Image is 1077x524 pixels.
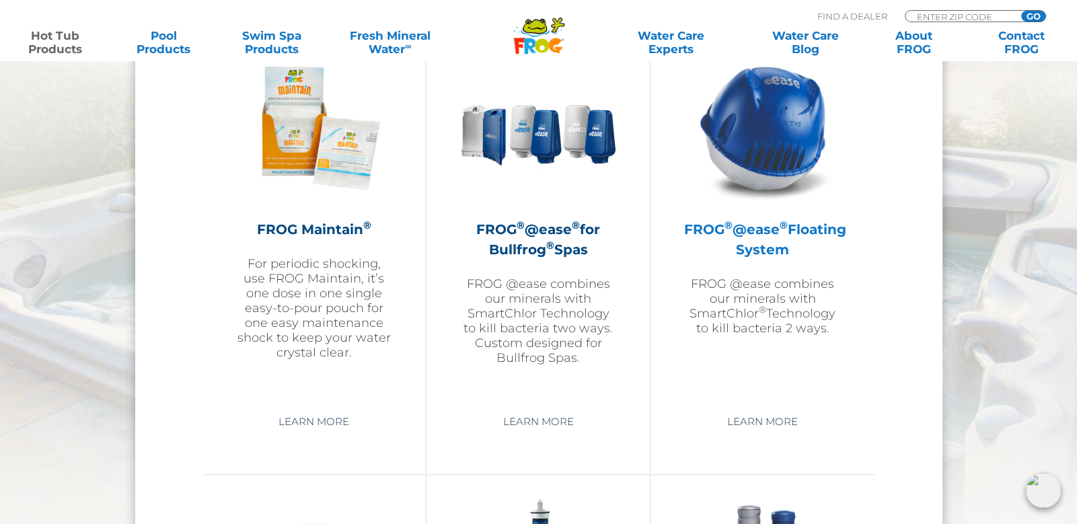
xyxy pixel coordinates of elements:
a: FROG®@ease®for Bullfrog®SpasFROG @ease combines our minerals with SmartChlor Technology to kill b... [460,50,616,400]
a: Water CareExperts [603,29,739,56]
sup: ® [517,219,525,231]
sup: ® [759,304,766,315]
h2: FROG Maintain [236,219,392,239]
a: FROG®@ease®Floating SystemFROG @ease combines our minerals with SmartChlor®Technology to kill bac... [684,50,841,400]
a: Fresh MineralWater∞ [338,29,443,56]
sup: ∞ [405,41,411,51]
a: FROG Maintain®For periodic shocking, use FROG Maintain, it’s one dose in one single easy-to-pour ... [236,50,392,400]
sup: ® [546,239,554,252]
a: Learn More [487,410,589,434]
p: For periodic shocking, use FROG Maintain, it’s one dose in one single easy-to-pour pouch for one ... [236,256,392,360]
a: Hot TubProducts [13,29,98,56]
sup: ® [363,219,371,231]
a: Learn More [712,410,813,434]
h2: FROG @ease Floating System [684,219,841,260]
p: Find A Dealer [817,10,887,22]
a: Swim SpaProducts [229,29,313,56]
p: FROG @ease combines our minerals with SmartChlor Technology to kill bacteria two ways. Custom des... [460,276,616,365]
sup: ® [725,219,733,231]
a: AboutFROG [872,29,956,56]
a: Water CareBlog [764,29,848,56]
h2: FROG @ease for Bullfrog Spas [460,219,616,260]
img: Frog_Maintain_Hero-2-v2-300x300.png [236,50,392,206]
input: Zip Code Form [916,11,1006,22]
sup: ® [572,219,580,231]
sup: ® [780,219,788,231]
img: openIcon [1026,473,1061,508]
a: ContactFROG [979,29,1064,56]
a: Learn More [263,410,365,434]
p: FROG @ease combines our minerals with SmartChlor Technology to kill bacteria 2 ways. [684,276,841,336]
a: PoolProducts [122,29,206,56]
img: hot-tub-product-atease-system-300x300.png [685,50,841,206]
input: GO [1021,11,1045,22]
img: bullfrog-product-hero-300x300.png [460,50,616,206]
